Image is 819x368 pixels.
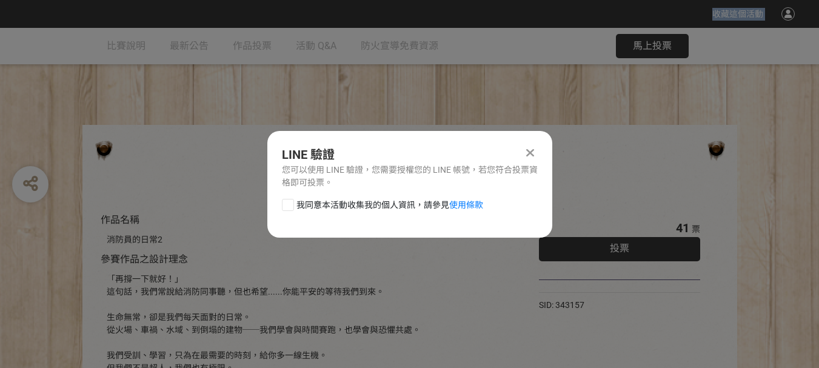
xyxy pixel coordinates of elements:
[107,233,503,246] div: 消防員的日常2
[233,28,272,64] a: 作品投票
[107,28,145,64] a: 比賽說明
[296,40,336,52] span: 活動 Q&A
[633,40,672,52] span: 馬上投票
[610,243,629,254] span: 投票
[361,28,438,64] a: 防火宣導免費資源
[296,28,336,64] a: 活動 Q&A
[282,146,538,164] div: LINE 驗證
[101,214,139,226] span: 作品名稱
[539,300,584,310] span: SID: 343157
[101,253,188,265] span: 參賽作品之設計理念
[282,164,538,189] div: 您可以使用 LINE 驗證，您需要授權您的 LINE 帳號，若您符合投票資格即可投票。
[361,40,438,52] span: 防火宣導免費資源
[296,199,483,212] span: 我同意本活動收集我的個人資訊，請參見
[449,200,483,210] a: 使用條款
[676,221,689,235] span: 41
[233,40,272,52] span: 作品投票
[170,28,209,64] a: 最新公告
[170,40,209,52] span: 最新公告
[692,224,700,234] span: 票
[712,9,763,19] span: 收藏這個活動
[107,40,145,52] span: 比賽說明
[616,34,689,58] button: 馬上投票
